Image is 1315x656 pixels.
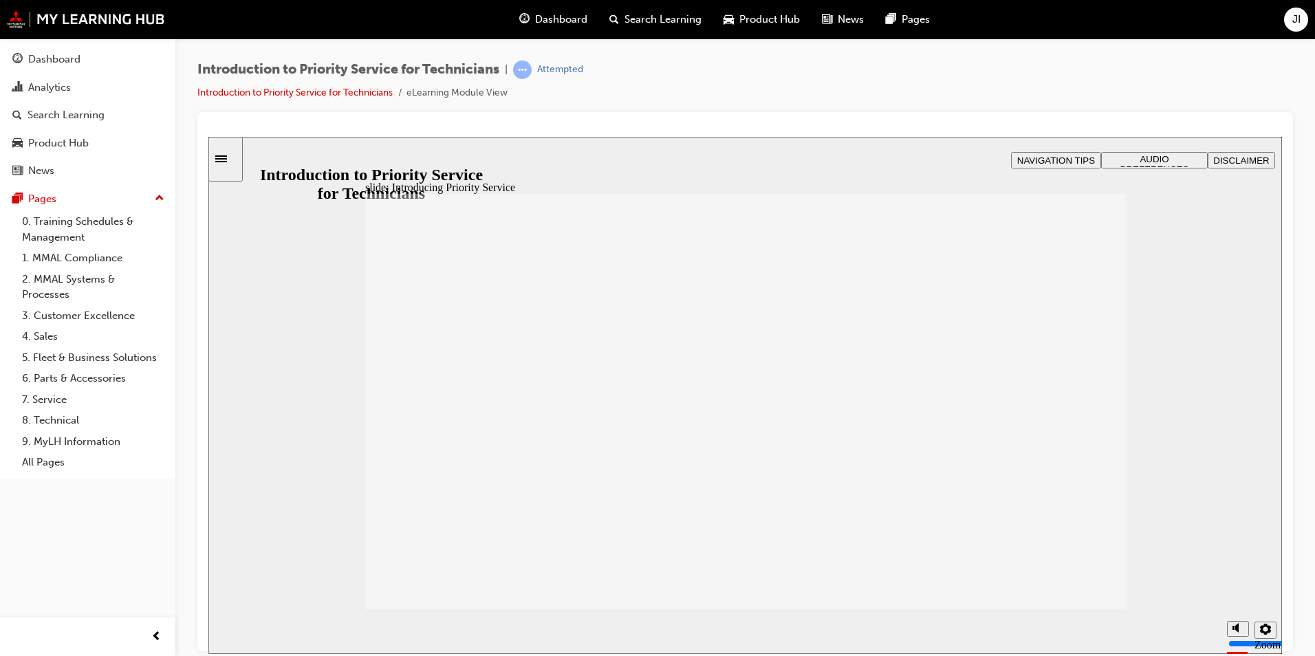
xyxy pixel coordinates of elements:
[811,6,875,34] a: news-iconNews
[6,44,170,186] button: DashboardAnalyticsSearch LearningProduct HubNews
[724,11,734,28] span: car-icon
[803,15,893,32] button: NAVIGATION TIPS
[17,452,170,473] a: All Pages
[7,10,165,28] img: mmal
[505,62,508,78] span: |
[12,165,23,177] span: news-icon
[28,107,105,123] div: Search Learning
[17,269,170,305] a: 2. MMAL Systems & Processes
[519,11,530,28] span: guage-icon
[822,11,832,28] span: news-icon
[406,85,508,101] li: eLearning Module View
[886,11,896,28] span: pages-icon
[535,12,587,28] span: Dashboard
[902,12,930,28] span: Pages
[609,11,619,28] span: search-icon
[28,52,80,67] div: Dashboard
[6,131,170,156] a: Product Hub
[1019,484,1041,500] button: Mute (Ctrl+Alt+M)
[1020,501,1109,512] input: volume
[513,61,532,79] span: learningRecordVerb_ATTEMPT-icon
[17,211,170,248] a: 0. Training Schedules & Management
[17,305,170,327] a: 3. Customer Excellence
[12,138,23,150] span: car-icon
[6,186,170,212] button: Pages
[713,6,811,34] a: car-iconProduct Hub
[893,15,999,32] button: AUDIO PREFERENCES
[197,62,499,78] span: Introduction to Priority Service for Technicians
[28,163,54,179] div: News
[12,193,23,206] span: pages-icon
[151,628,162,646] span: prev-icon
[1046,485,1068,502] button: Settings
[1005,19,1061,29] span: DISCLAIMER
[1284,8,1308,32] button: JI
[17,410,170,431] a: 8. Technical
[197,87,393,98] a: Introduction to Priority Service for Technicians
[12,82,23,94] span: chart-icon
[838,12,864,28] span: News
[875,6,941,34] a: pages-iconPages
[6,102,170,128] a: Search Learning
[1012,472,1067,517] div: misc controls
[912,17,981,38] span: AUDIO PREFERENCES
[739,12,800,28] span: Product Hub
[28,135,89,151] div: Product Hub
[155,190,164,208] span: up-icon
[12,109,22,122] span: search-icon
[1046,502,1072,538] label: Zoom to fit
[17,248,170,269] a: 1. MMAL Compliance
[6,47,170,72] a: Dashboard
[598,6,713,34] a: search-iconSearch Learning
[999,15,1067,32] button: DISCLAIMER
[17,347,170,369] a: 5. Fleet & Business Solutions
[28,191,56,207] div: Pages
[17,326,170,347] a: 4. Sales
[809,19,887,29] span: NAVIGATION TIPS
[28,80,71,96] div: Analytics
[6,158,170,184] a: News
[508,6,598,34] a: guage-iconDashboard
[6,75,170,100] a: Analytics
[1292,12,1301,28] span: JI
[537,63,583,76] div: Attempted
[17,389,170,411] a: 7. Service
[17,368,170,389] a: 6. Parts & Accessories
[624,12,702,28] span: Search Learning
[12,54,23,66] span: guage-icon
[17,431,170,452] a: 9. MyLH Information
